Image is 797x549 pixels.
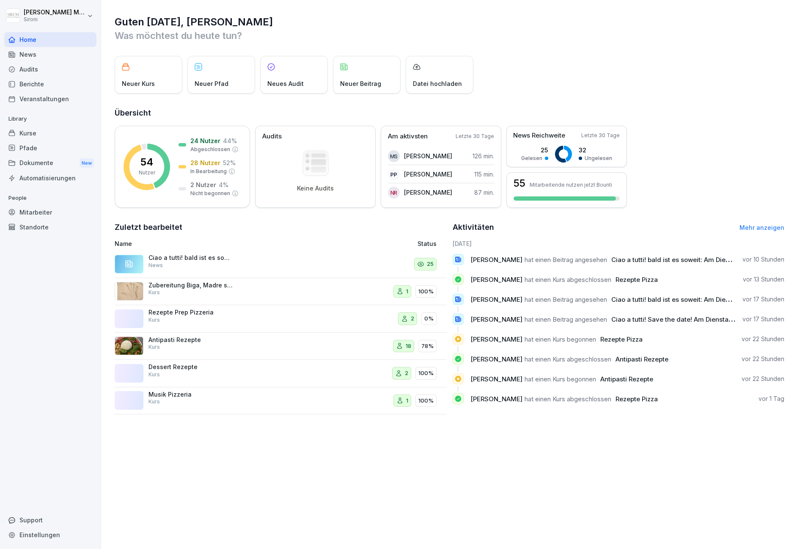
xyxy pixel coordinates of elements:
span: hat einen Kurs begonnen [525,335,596,343]
p: 4 % [219,180,228,189]
p: 0% [424,315,434,323]
p: Antipasti Rezepte [148,336,233,344]
p: Dessert Rezepte [148,363,233,371]
p: 78% [421,342,434,350]
p: Ungelesen [585,154,612,162]
p: Kurs [148,398,160,406]
p: Neues Audit [267,79,304,88]
div: NR [388,187,400,199]
span: hat einen Beitrag angesehen [525,315,607,323]
a: Home [4,32,96,47]
span: [PERSON_NAME] [470,375,522,383]
a: DokumenteNew [4,155,96,171]
p: Letzte 30 Tage [581,132,620,139]
span: hat einen Kurs begonnen [525,375,596,383]
p: 24 Nutzer [190,136,220,145]
a: Standorte [4,220,96,234]
p: Kurs [148,316,160,324]
p: Sironi [24,17,85,22]
p: Library [4,112,96,126]
p: vor 22 Stunden [742,335,784,343]
p: Zubereitung Biga, Madre solida, madre liquida [148,281,233,289]
div: Support [4,513,96,527]
a: Ciao a tutti! bald ist es soweit: Am [DATE] 9.9 Sironi Late Summer Party @Brlo am Gleisdreieck! A... [115,251,447,278]
p: Am aktivsten [388,132,428,141]
p: News Reichweite [513,131,565,141]
span: hat einen Beitrag angesehen [525,256,607,264]
h3: 55 [514,178,525,188]
div: Audits [4,62,96,77]
span: hat einen Kurs abgeschlossen [525,276,611,284]
p: Kurs [148,289,160,296]
p: 100% [418,369,434,378]
span: Rezepte Pizza [616,395,658,403]
p: Was möchtest du heute tun? [115,29,784,42]
div: Kurse [4,126,96,141]
a: Mitarbeiter [4,205,96,220]
a: Rezepte Prep PizzeriaKurs20% [115,305,447,333]
p: 25 [521,146,548,154]
p: vor 17 Stunden [742,315,784,323]
p: Kurs [148,343,160,351]
p: 100% [418,397,434,405]
p: 87 min. [474,188,494,197]
span: [PERSON_NAME] [470,335,522,343]
p: vor 22 Stunden [742,355,784,363]
div: News [4,47,96,62]
p: vor 10 Stunden [742,255,784,264]
a: Pfade [4,141,96,155]
h1: Guten [DATE], [PERSON_NAME] [115,15,784,29]
p: 1 [406,397,408,405]
div: PP [388,168,400,180]
p: In Bearbeitung [190,168,227,175]
div: MS [388,150,400,162]
p: vor 17 Stunden [742,295,784,303]
p: [PERSON_NAME] Malec [24,9,85,16]
a: Automatisierungen [4,171,96,185]
p: vor 22 Stunden [742,375,784,383]
a: Einstellungen [4,527,96,542]
p: Neuer Beitrag [340,79,381,88]
p: Datei hochladen [413,79,462,88]
span: [PERSON_NAME] [470,276,522,284]
span: [PERSON_NAME] [470,395,522,403]
p: Ciao a tutti! bald ist es soweit: Am [DATE] 9.9 Sironi Late Summer Party @Brlo am Gleisdreieck! A... [148,254,233,262]
a: Zubereitung Biga, Madre solida, madre liquidaKurs1100% [115,278,447,306]
p: 32 [579,146,612,154]
p: News [148,262,163,269]
span: [PERSON_NAME] [470,295,522,303]
p: vor 13 Stunden [743,275,784,284]
p: Rezepte Prep Pizzeria [148,309,233,316]
div: Berichte [4,77,96,91]
span: Antipasti Rezepte [600,375,653,383]
p: Keine Audits [297,185,334,192]
p: 2 [405,369,408,378]
p: Letzte 30 Tage [456,132,494,140]
p: 100% [418,287,434,296]
p: Status [418,239,437,248]
p: Abgeschlossen [190,146,230,153]
p: 54 [140,157,153,167]
h2: Übersicht [115,107,784,119]
a: Veranstaltungen [4,91,96,106]
p: 18 [406,342,411,350]
img: ekvwbgorvm2ocewxw43lsusz.png [115,282,143,301]
span: Rezepte Pizza [600,335,643,343]
span: [PERSON_NAME] [470,355,522,363]
p: [PERSON_NAME] [404,170,452,179]
span: hat einen Kurs abgeschlossen [525,355,611,363]
p: [PERSON_NAME] [404,188,452,197]
a: Musik PizzeriaKurs1100% [115,387,447,415]
p: 126 min. [473,152,494,160]
a: Dessert RezepteKurs2100% [115,360,447,387]
p: 2 Nutzer [190,180,216,189]
p: [PERSON_NAME] [404,152,452,160]
p: Neuer Pfad [195,79,228,88]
